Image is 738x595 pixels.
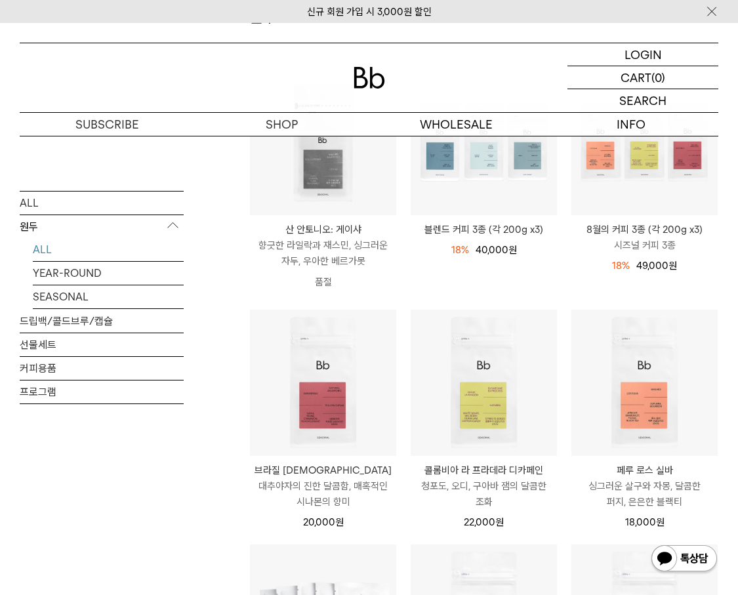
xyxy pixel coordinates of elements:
p: 콜롬비아 라 프라데라 디카페인 [411,462,557,478]
p: LOGIN [625,43,662,66]
p: 향긋한 라일락과 재스민, 싱그러운 자두, 우아한 베르가못 [250,237,396,269]
a: 블렌드 커피 3종 (각 200g x3) [411,222,557,237]
a: SHOP [194,113,369,136]
p: INFO [544,113,718,136]
p: 산 안토니오: 게이샤 [250,222,396,237]
a: 선물세트 [20,333,184,356]
img: 카카오톡 채널 1:1 채팅 버튼 [650,544,718,575]
a: 페루 로스 실바 싱그러운 살구와 자몽, 달콤한 퍼지, 은은한 블랙티 [571,462,718,510]
div: 18% [451,242,469,258]
span: 18,000 [625,516,665,528]
img: 산 안토니오: 게이샤 [250,69,396,215]
p: WHOLESALE [369,113,544,136]
span: 원 [495,516,504,528]
p: 시즈널 커피 3종 [571,237,718,253]
img: 블렌드 커피 3종 (각 200g x3) [411,69,557,215]
p: 브라질 [DEMOGRAPHIC_DATA] [250,462,396,478]
a: YEAR-ROUND [33,261,184,284]
p: 페루 로스 실바 [571,462,718,478]
a: ALL [20,191,184,214]
a: ALL [33,237,184,260]
a: 8월의 커피 3종 (각 200g x3) 시즈널 커피 3종 [571,222,718,253]
img: 브라질 사맘바이아 [250,310,396,456]
span: 22,000 [464,516,504,528]
span: 20,000 [303,516,344,528]
span: 40,000 [476,244,517,256]
a: 커피용품 [20,356,184,379]
p: 싱그러운 살구와 자몽, 달콤한 퍼지, 은은한 블랙티 [571,478,718,510]
p: CART [621,66,651,89]
a: 콜롬비아 라 프라데라 디카페인 청포도, 오디, 구아바 잼의 달콤한 조화 [411,462,557,510]
p: 품절 [250,269,396,295]
p: 대추야자의 진한 달콤함, 매혹적인 시나몬의 향미 [250,478,396,510]
p: 청포도, 오디, 구아바 잼의 달콤한 조화 [411,478,557,510]
p: 원두 [20,215,184,238]
p: SEARCH [619,89,666,112]
a: CART (0) [567,66,718,89]
a: LOGIN [567,43,718,66]
a: 신규 회원 가입 시 3,000원 할인 [307,6,432,18]
a: SUBSCRIBE [20,113,194,136]
a: 드립백/콜드브루/캡슐 [20,309,184,332]
a: 브라질 [DEMOGRAPHIC_DATA] 대추야자의 진한 달콤함, 매혹적인 시나몬의 향미 [250,462,396,510]
img: 페루 로스 실바 [571,310,718,456]
p: (0) [651,66,665,89]
span: 원 [508,244,517,256]
span: 원 [668,260,677,272]
img: 8월의 커피 3종 (각 200g x3) [571,69,718,215]
a: SEASONAL [33,285,184,308]
img: 콜롬비아 라 프라데라 디카페인 [411,310,557,456]
p: 8월의 커피 3종 (각 200g x3) [571,222,718,237]
a: 산 안토니오: 게이샤 향긋한 라일락과 재스민, 싱그러운 자두, 우아한 베르가못 [250,222,396,269]
div: 18% [612,258,630,274]
img: 로고 [354,67,385,89]
span: 원 [335,516,344,528]
span: 49,000 [636,260,677,272]
a: 프로그램 [20,380,184,403]
span: 원 [656,516,665,528]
